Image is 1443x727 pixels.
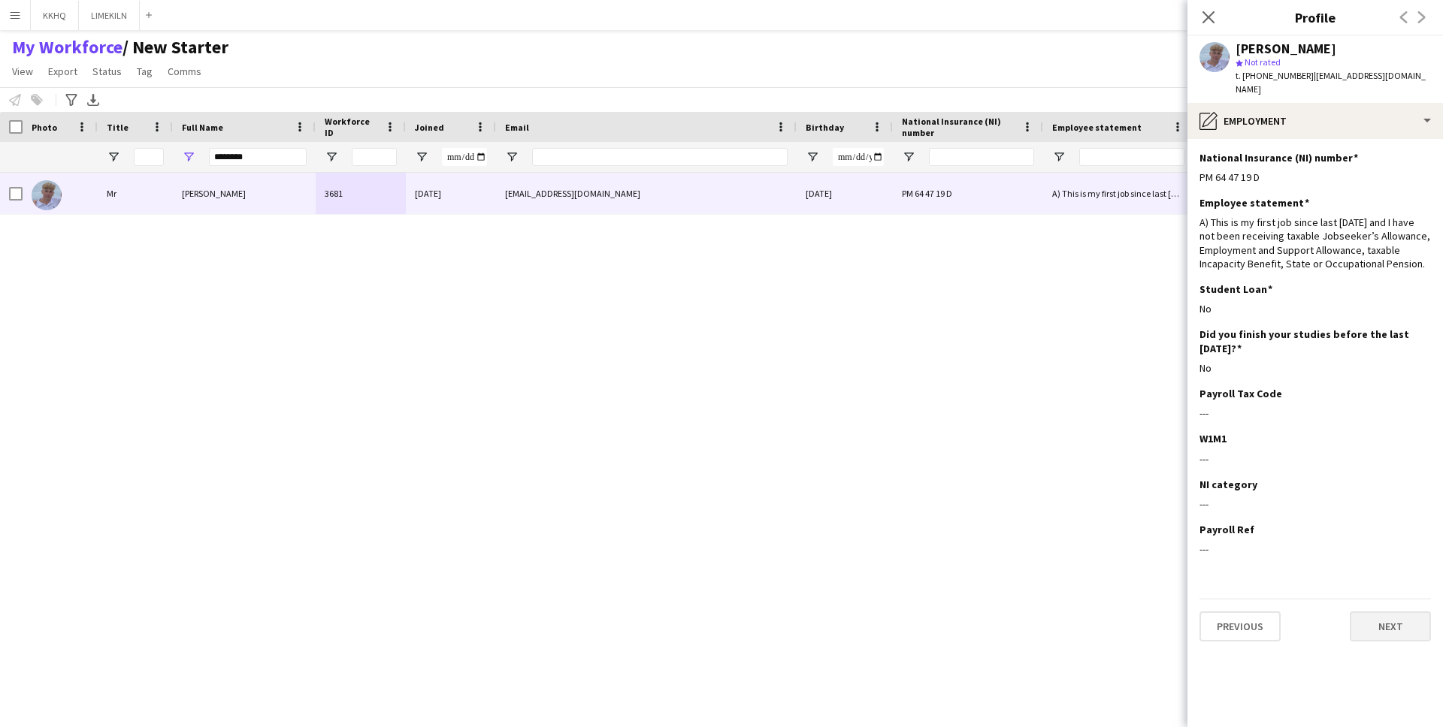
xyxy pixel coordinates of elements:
span: Tag [137,65,153,78]
div: --- [1199,406,1431,420]
div: No [1199,302,1431,315]
input: Title Filter Input [134,148,164,166]
h3: National Insurance (NI) number [1199,151,1358,164]
div: --- [1199,542,1431,556]
div: [DATE] [406,173,496,214]
input: Joined Filter Input [442,148,487,166]
button: Open Filter Menu [902,150,915,164]
span: Status [92,65,122,78]
app-action-btn: Export XLSX [84,91,102,109]
span: View [12,65,33,78]
button: Open Filter Menu [325,150,338,164]
button: Previous [1199,611,1281,641]
button: Open Filter Menu [182,150,195,164]
input: Full Name Filter Input [209,148,307,166]
span: Comms [168,65,201,78]
a: Export [42,62,83,81]
input: Employee statement Filter Input [1079,148,1184,166]
h3: Payroll Tax Code [1199,387,1282,400]
h3: Payroll Ref [1199,523,1254,536]
span: PM 64 47 19 D [902,188,952,199]
a: View [6,62,39,81]
h3: NI category [1199,478,1257,491]
input: Workforce ID Filter Input [352,148,397,166]
div: --- [1199,452,1431,466]
span: New Starter [123,36,228,59]
span: Export [48,65,77,78]
span: Birthday [806,122,844,133]
h3: Employee statement [1199,196,1309,210]
input: National Insurance (NI) number Filter Input [929,148,1034,166]
div: No [1199,361,1431,375]
h3: Profile [1187,8,1443,27]
div: [DATE] [797,173,893,214]
input: Birthday Filter Input [833,148,884,166]
a: My Workforce [12,36,123,59]
button: Open Filter Menu [806,150,819,164]
button: KKHQ [31,1,79,30]
h3: Did you finish your studies before the last [DATE]? [1199,327,1419,354]
img: Sam Kent [32,180,62,210]
span: Joined [415,122,444,133]
button: Next [1350,611,1431,641]
button: Open Filter Menu [415,150,428,164]
span: Not rated [1245,56,1281,68]
div: PM 64 47 19 D [1199,170,1431,184]
div: Employment [1187,103,1443,139]
div: 3681 [316,173,406,214]
a: Tag [131,62,159,81]
button: Open Filter Menu [505,150,519,164]
button: LIMEKILN [79,1,140,30]
button: Open Filter Menu [107,150,120,164]
span: Photo [32,122,57,133]
app-action-btn: Advanced filters [62,91,80,109]
span: National Insurance (NI) number [902,116,1016,138]
a: Comms [162,62,207,81]
div: [EMAIL_ADDRESS][DOMAIN_NAME] [496,173,797,214]
h3: W1M1 [1199,432,1227,445]
div: Mr [98,173,173,214]
h3: Student Loan [1199,282,1272,296]
span: Workforce ID [325,116,379,138]
div: [PERSON_NAME] [1236,42,1336,56]
span: Email [505,122,529,133]
span: [PERSON_NAME] [182,188,246,199]
span: t. [PHONE_NUMBER] [1236,70,1314,81]
input: Email Filter Input [532,148,788,166]
div: A) This is my first job since last [DATE] and I have not been receiving taxable Jobseeker’s Allow... [1199,216,1431,270]
span: Title [107,122,129,133]
span: Full Name [182,122,223,133]
a: Status [86,62,128,81]
span: Employee statement [1052,122,1142,133]
span: | [EMAIL_ADDRESS][DOMAIN_NAME] [1236,70,1426,95]
button: Open Filter Menu [1052,150,1066,164]
div: --- [1199,497,1431,511]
